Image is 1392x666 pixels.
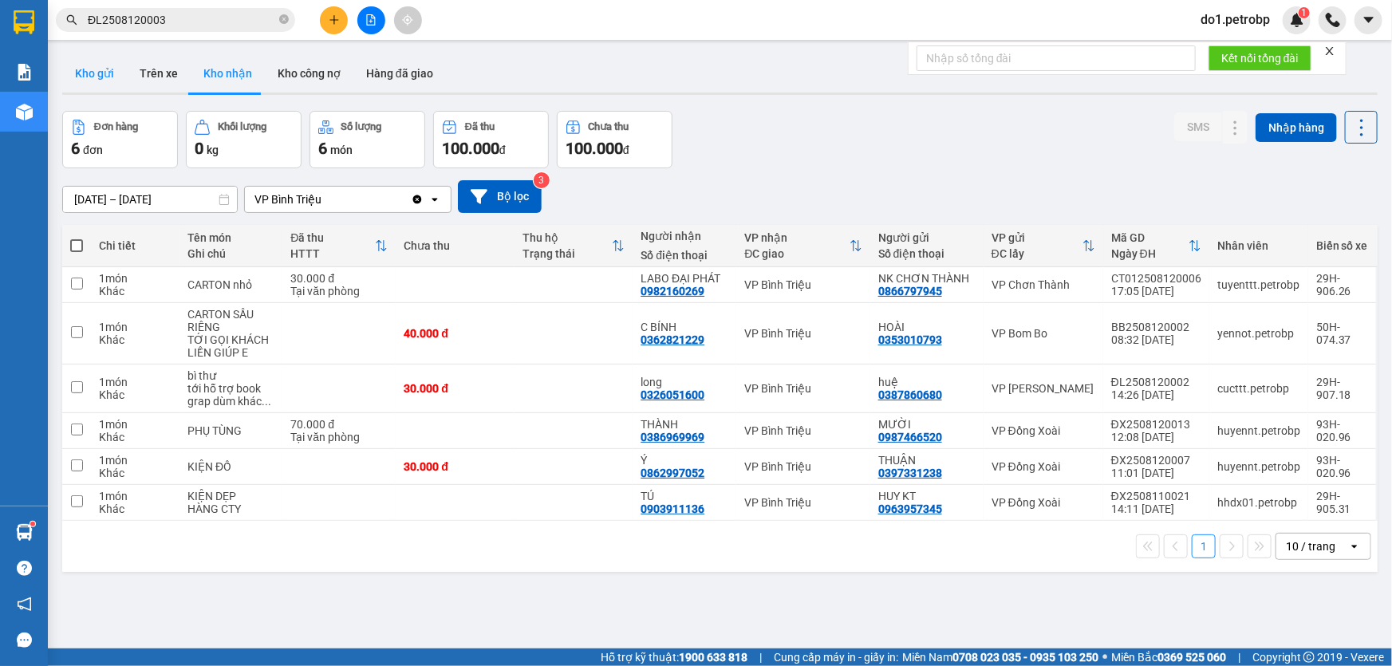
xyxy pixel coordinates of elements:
[878,454,976,467] div: THUẬN
[744,278,862,291] div: VP Bình Triệu
[1316,490,1368,515] div: 29H-905.31
[744,247,849,260] div: ĐC giao
[1217,239,1300,252] div: Nhân viên
[99,321,172,333] div: 1 món
[187,502,274,515] div: HÀNG CTY
[1286,538,1335,554] div: 10 / trang
[187,247,274,260] div: Ghi chú
[1316,321,1368,346] div: 50H-074.37
[16,104,33,120] img: warehouse-icon
[187,231,274,244] div: Tên món
[992,496,1095,509] div: VP Đồng Xoài
[1301,7,1307,18] span: 1
[1111,376,1201,388] div: ĐL2508120002
[1111,272,1201,285] div: CT012508120006
[404,327,506,340] div: 40.000 đ
[411,193,424,206] svg: Clear value
[557,111,672,168] button: Chưa thu100.000đ
[1103,225,1209,267] th: Toggle SortBy
[187,278,274,291] div: CARTON nhỏ
[641,272,728,285] div: LABO ĐẠI PHÁT
[88,11,276,29] input: Tìm tên, số ĐT hoặc mã đơn
[641,431,704,443] div: 0386969969
[71,139,80,158] span: 6
[641,502,704,515] div: 0903911136
[329,14,340,26] span: plus
[641,230,728,242] div: Người nhận
[63,187,237,212] input: Select a date range.
[736,225,870,267] th: Toggle SortBy
[442,139,499,158] span: 100.000
[99,333,172,346] div: Khác
[1217,278,1300,291] div: tuyenttt.petrobp
[744,231,849,244] div: VP nhận
[127,54,191,93] button: Trên xe
[290,418,388,431] div: 70.000 đ
[992,382,1095,395] div: VP [PERSON_NAME]
[1111,502,1201,515] div: 14:11 [DATE]
[99,272,172,285] div: 1 món
[641,321,728,333] div: C BÍNH
[62,111,178,168] button: Đơn hàng6đơn
[365,14,377,26] span: file-add
[878,502,942,515] div: 0963957345
[187,308,274,333] div: CARTON SẦU RIÊNG
[984,225,1103,267] th: Toggle SortBy
[1111,418,1201,431] div: ĐX2508120013
[1362,13,1376,27] span: caret-down
[641,467,704,479] div: 0862997052
[290,247,375,260] div: HTTT
[279,14,289,24] span: close-circle
[320,6,348,34] button: plus
[99,239,172,252] div: Chi tiết
[66,14,77,26] span: search
[1209,45,1311,71] button: Kết nối tổng đài
[187,369,274,382] div: bì thư
[16,64,33,81] img: solution-icon
[878,231,976,244] div: Người gửi
[992,231,1082,244] div: VP gửi
[218,121,266,132] div: Khối lượng
[195,139,203,158] span: 0
[394,6,422,34] button: aim
[341,121,382,132] div: Số lượng
[1111,467,1201,479] div: 11:01 [DATE]
[601,648,747,666] span: Hỗ trợ kỹ thuật:
[83,144,103,156] span: đơn
[641,376,728,388] div: long
[99,388,172,401] div: Khác
[1316,272,1368,298] div: 29H-906.26
[1303,652,1315,663] span: copyright
[17,597,32,612] span: notification
[878,285,942,298] div: 0866797945
[282,225,396,267] th: Toggle SortBy
[187,333,274,359] div: TỚI GỌI KHÁCH LIỀN GIÚP E
[62,54,127,93] button: Kho gửi
[458,180,542,213] button: Bộ lọc
[1157,651,1226,664] strong: 0369 525 060
[522,231,612,244] div: Thu hộ
[744,327,862,340] div: VP Bình Triệu
[187,490,274,502] div: KIỆN DẸP
[99,467,172,479] div: Khác
[1316,418,1368,443] div: 93H-020.96
[878,333,942,346] div: 0353010793
[1111,321,1201,333] div: BB2508120002
[534,172,550,188] sup: 3
[1221,49,1299,67] span: Kết nối tổng đài
[641,249,728,262] div: Số điện thoại
[14,10,34,34] img: logo-vxr
[1111,490,1201,502] div: ĐX2508110021
[290,231,375,244] div: Đã thu
[310,111,425,168] button: Số lượng6món
[353,54,446,93] button: Hàng đã giao
[679,651,747,664] strong: 1900 633 818
[1355,6,1382,34] button: caret-down
[318,139,327,158] span: 6
[290,285,388,298] div: Tại văn phòng
[17,561,32,576] span: question-circle
[774,648,898,666] span: Cung cấp máy in - giấy in:
[1290,13,1304,27] img: icon-new-feature
[878,490,976,502] div: HUY KT
[323,191,325,207] input: Selected VP Bình Triệu.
